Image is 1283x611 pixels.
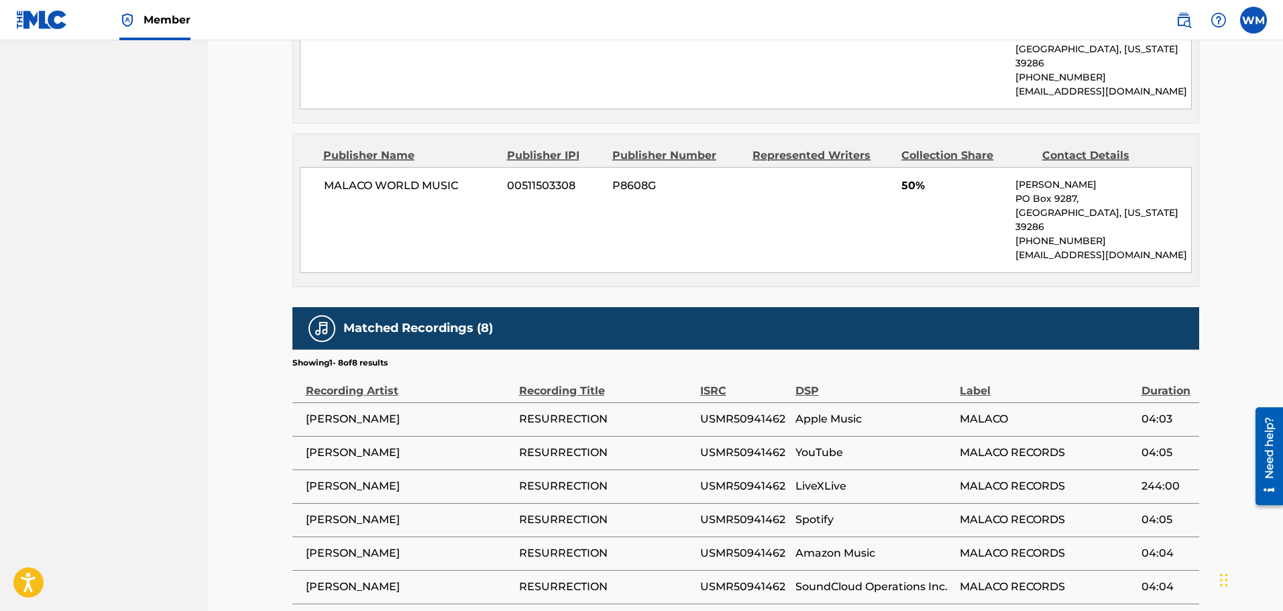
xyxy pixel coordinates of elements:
[306,478,512,494] span: [PERSON_NAME]
[1141,545,1192,561] span: 04:04
[1141,478,1192,494] span: 244:00
[901,148,1031,164] div: Collection Share
[1141,512,1192,528] span: 04:05
[1015,206,1190,234] p: [GEOGRAPHIC_DATA], [US_STATE] 39286
[507,178,602,194] span: 00511503308
[795,445,953,461] span: YouTube
[612,148,742,164] div: Publisher Number
[700,512,789,528] span: USMR50941462
[752,148,891,164] div: Represented Writers
[343,321,493,336] h5: Matched Recordings (8)
[1170,7,1197,34] a: Public Search
[795,512,953,528] span: Spotify
[1015,192,1190,206] p: PO Box 9287,
[306,411,512,427] span: [PERSON_NAME]
[292,357,388,369] p: Showing 1 - 8 of 8 results
[144,12,190,27] span: Member
[960,545,1134,561] span: MALACO RECORDS
[1245,402,1283,510] iframe: Resource Center
[700,579,789,595] span: USMR50941462
[314,321,330,337] img: Matched Recordings
[960,411,1134,427] span: MALACO
[306,545,512,561] span: [PERSON_NAME]
[795,545,953,561] span: Amazon Music
[901,178,1005,194] span: 50%
[700,545,789,561] span: USMR50941462
[795,411,953,427] span: Apple Music
[519,512,693,528] span: RESURRECTION
[700,411,789,427] span: USMR50941462
[700,369,789,399] div: ISRC
[795,369,953,399] div: DSP
[1015,85,1190,99] p: [EMAIL_ADDRESS][DOMAIN_NAME]
[306,579,512,595] span: [PERSON_NAME]
[1015,248,1190,262] p: [EMAIL_ADDRESS][DOMAIN_NAME]
[519,579,693,595] span: RESURRECTION
[700,478,789,494] span: USMR50941462
[1220,560,1228,600] div: Drag
[323,148,497,164] div: Publisher Name
[700,445,789,461] span: USMR50941462
[1015,178,1190,192] p: [PERSON_NAME]
[519,478,693,494] span: RESURRECTION
[1141,445,1192,461] span: 04:05
[324,178,498,194] span: MALACO WORLD MUSIC
[1015,234,1190,248] p: [PHONE_NUMBER]
[960,478,1134,494] span: MALACO RECORDS
[1141,579,1192,595] span: 04:04
[1240,7,1267,34] div: User Menu
[795,579,953,595] span: SoundCloud Operations Inc.
[1141,369,1192,399] div: Duration
[960,512,1134,528] span: MALACO RECORDS
[306,369,512,399] div: Recording Artist
[612,178,742,194] span: P8608G
[519,411,693,427] span: RESURRECTION
[1141,411,1192,427] span: 04:03
[519,445,693,461] span: RESURRECTION
[507,148,602,164] div: Publisher IPI
[960,579,1134,595] span: MALACO RECORDS
[519,545,693,561] span: RESURRECTION
[1205,7,1232,34] div: Help
[519,369,693,399] div: Recording Title
[1176,12,1192,28] img: search
[1211,12,1227,28] img: help
[1015,70,1190,85] p: [PHONE_NUMBER]
[1216,547,1283,611] iframe: Chat Widget
[306,512,512,528] span: [PERSON_NAME]
[960,445,1134,461] span: MALACO RECORDS
[119,12,135,28] img: Top Rightsholder
[306,445,512,461] span: [PERSON_NAME]
[16,10,68,30] img: MLC Logo
[795,478,953,494] span: LiveXLive
[1015,42,1190,70] p: [GEOGRAPHIC_DATA], [US_STATE] 39286
[1042,148,1172,164] div: Contact Details
[960,369,1134,399] div: Label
